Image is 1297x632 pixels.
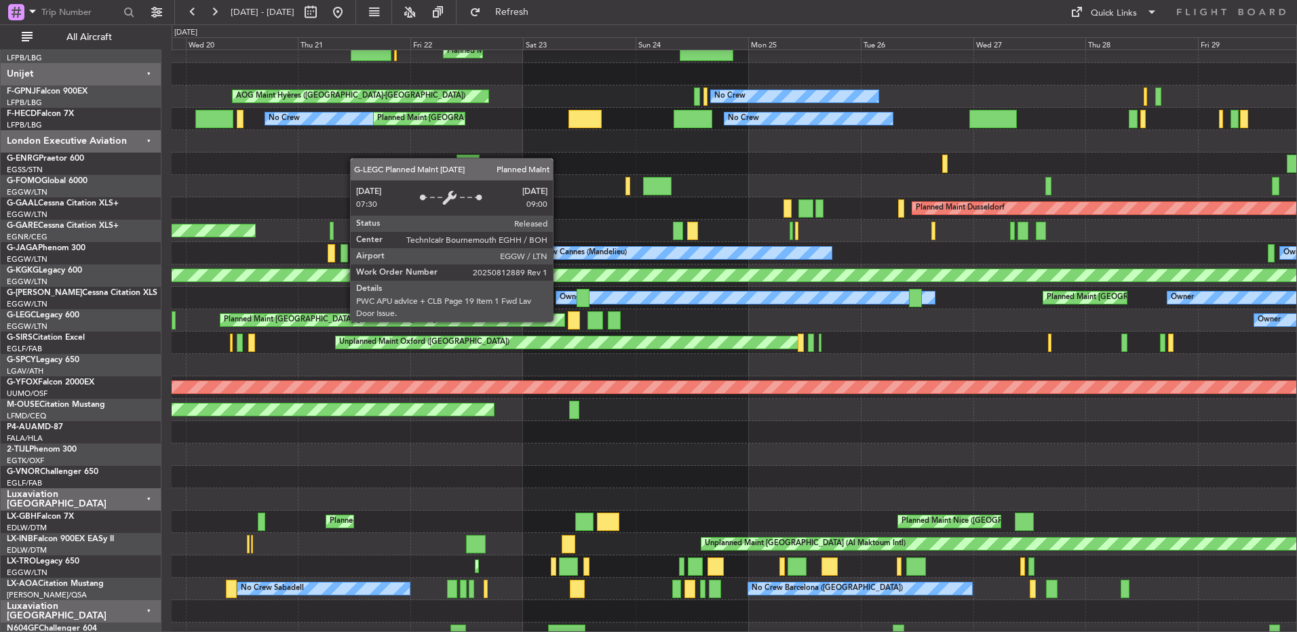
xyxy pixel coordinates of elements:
[1047,288,1260,308] div: Planned Maint [GEOGRAPHIC_DATA] ([GEOGRAPHIC_DATA])
[7,177,88,185] a: G-FOMOGlobal 6000
[560,288,583,308] div: Owner
[7,523,47,533] a: EDLW/DTM
[902,511,1053,532] div: Planned Maint Nice ([GEOGRAPHIC_DATA])
[410,37,523,50] div: Fri 22
[916,198,1005,218] div: Planned Maint Dusseldorf
[7,513,37,521] span: LX-GBH
[7,311,36,319] span: G-LEGC
[174,27,197,39] div: [DATE]
[7,334,33,342] span: G-SIRS
[7,110,37,118] span: F-HECD
[7,311,79,319] a: G-LEGCLegacy 600
[7,165,43,175] a: EGSS/STN
[7,456,44,466] a: EGTK/OXF
[41,2,119,22] input: Trip Number
[15,26,147,48] button: All Aircraft
[7,266,39,275] span: G-KGKG
[748,37,861,50] div: Mon 25
[7,366,43,376] a: LGAV/ATH
[7,590,87,600] a: [PERSON_NAME]/QSA
[7,580,104,588] a: LX-AOACitation Mustang
[7,277,47,287] a: EGGW/LTN
[7,289,157,297] a: G-[PERSON_NAME]Cessna Citation XLS
[7,446,77,454] a: 2-TIJLPhenom 300
[7,334,85,342] a: G-SIRSCitation Excel
[7,557,36,566] span: LX-TRO
[7,401,39,409] span: M-OUSE
[7,199,119,208] a: G-GAALCessna Citation XLS+
[7,344,42,354] a: EGLF/FAB
[7,411,46,421] a: LFMD/CEQ
[7,568,47,578] a: EGGW/LTN
[241,578,304,599] div: No Crew Sabadell
[523,37,636,50] div: Sat 23
[7,222,119,230] a: G-GARECessna Citation XLS+
[339,332,509,353] div: Unplanned Maint Oxford ([GEOGRAPHIC_DATA])
[7,222,38,230] span: G-GARE
[447,41,661,62] div: Planned Maint [GEOGRAPHIC_DATA] ([GEOGRAPHIC_DATA])
[728,108,759,129] div: No Crew
[7,53,42,63] a: LFPB/LBG
[1258,310,1281,330] div: Owner
[298,37,410,50] div: Thu 21
[1091,7,1137,20] div: Quick Links
[7,87,88,96] a: F-GPNJFalcon 900EX
[7,389,47,399] a: UUMO/OSF
[7,356,79,364] a: G-SPCYLegacy 650
[705,534,906,554] div: Unplanned Maint [GEOGRAPHIC_DATA] (Al Maktoum Intl)
[7,254,47,264] a: EGGW/LTN
[7,98,42,108] a: LFPB/LBG
[463,1,545,23] button: Refresh
[231,6,294,18] span: [DATE] - [DATE]
[7,513,74,521] a: LX-GBHFalcon 7X
[7,155,39,163] span: G-ENRG
[7,87,36,96] span: F-GPNJ
[7,535,33,543] span: LX-INB
[7,378,38,387] span: G-YFOX
[7,468,40,476] span: G-VNOR
[7,378,94,387] a: G-YFOXFalcon 2000EX
[526,243,627,263] div: No Crew Cannes (Mandelieu)
[7,232,47,242] a: EGNR/CEG
[7,468,98,476] a: G-VNORChallenger 650
[7,187,47,197] a: EGGW/LTN
[7,433,43,443] a: FALA/HLA
[7,244,85,252] a: G-JAGAPhenom 300
[1085,37,1198,50] div: Thu 28
[7,289,82,297] span: G-[PERSON_NAME]
[1171,288,1194,308] div: Owner
[269,108,300,129] div: No Crew
[7,266,82,275] a: G-KGKGLegacy 600
[7,557,79,566] a: LX-TROLegacy 650
[7,535,114,543] a: LX-INBFalcon 900EX EASy II
[7,423,37,431] span: P4-AUA
[861,37,973,50] div: Tue 26
[7,545,47,555] a: EDLW/DTM
[236,86,465,106] div: AOG Maint Hyères ([GEOGRAPHIC_DATA]-[GEOGRAPHIC_DATA])
[7,110,74,118] a: F-HECDFalcon 7X
[186,37,298,50] div: Wed 20
[7,423,63,431] a: P4-AUAMD-87
[7,446,29,454] span: 2-TIJL
[7,177,41,185] span: G-FOMO
[7,580,38,588] span: LX-AOA
[7,199,38,208] span: G-GAAL
[752,578,903,599] div: No Crew Barcelona ([GEOGRAPHIC_DATA])
[377,108,591,129] div: Planned Maint [GEOGRAPHIC_DATA] ([GEOGRAPHIC_DATA])
[714,86,746,106] div: No Crew
[224,310,438,330] div: Planned Maint [GEOGRAPHIC_DATA] ([GEOGRAPHIC_DATA])
[7,210,47,220] a: EGGW/LTN
[7,356,36,364] span: G-SPCY
[330,511,481,532] div: Planned Maint Nice ([GEOGRAPHIC_DATA])
[1064,1,1164,23] button: Quick Links
[7,244,38,252] span: G-JAGA
[7,478,42,488] a: EGLF/FAB
[7,299,47,309] a: EGGW/LTN
[7,120,42,130] a: LFPB/LBG
[484,7,541,17] span: Refresh
[973,37,1086,50] div: Wed 27
[7,321,47,332] a: EGGW/LTN
[636,37,748,50] div: Sun 24
[7,155,84,163] a: G-ENRGPraetor 600
[7,401,105,409] a: M-OUSECitation Mustang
